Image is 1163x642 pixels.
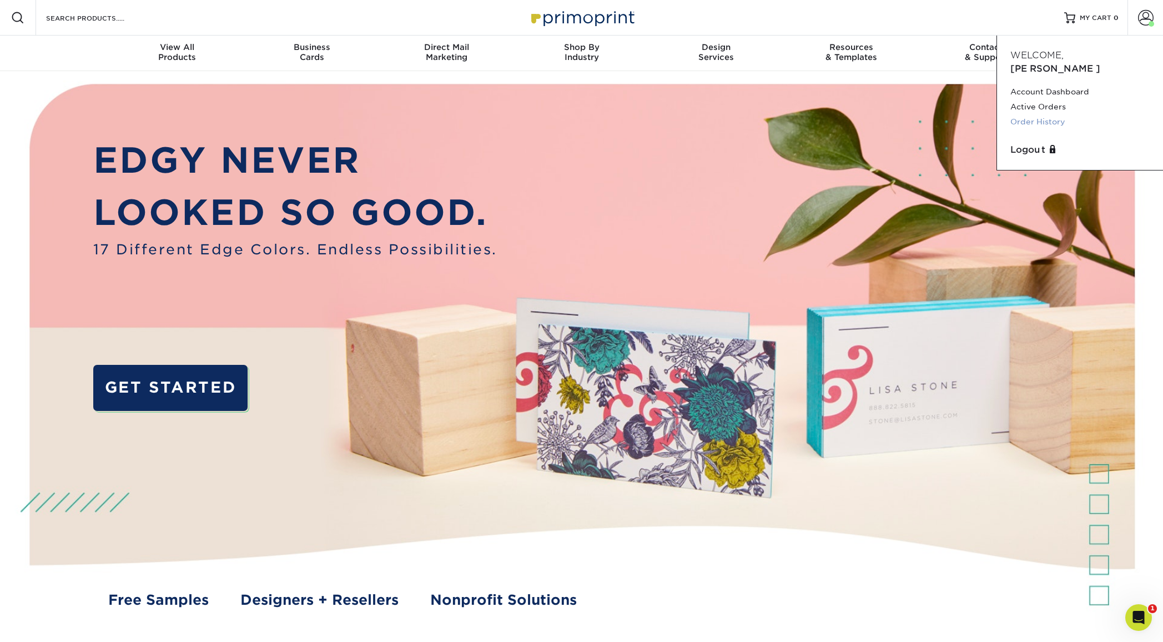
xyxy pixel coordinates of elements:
[514,36,649,71] a: Shop ByIndustry
[430,590,577,611] a: Nonprofit Solutions
[1010,63,1100,74] span: [PERSON_NAME]
[1080,13,1111,23] span: MY CART
[93,239,497,260] span: 17 Different Edge Colors. Endless Possibilities.
[93,187,497,239] p: LOOKED SO GOOD.
[649,36,784,71] a: DesignServices
[379,42,514,52] span: Direct Mail
[1010,50,1064,61] span: Welcome,
[784,42,919,62] div: & Templates
[784,36,919,71] a: Resources& Templates
[784,42,919,52] span: Resources
[379,36,514,71] a: Direct MailMarketing
[93,134,497,187] p: EDGY NEVER
[1010,114,1150,129] a: Order History
[244,42,379,62] div: Cards
[110,42,245,62] div: Products
[526,6,637,29] img: Primoprint
[1125,604,1152,631] iframe: Intercom live chat
[1148,604,1157,613] span: 1
[110,42,245,52] span: View All
[919,42,1054,52] span: Contact
[45,11,153,24] input: SEARCH PRODUCTS.....
[514,42,649,52] span: Shop By
[649,42,784,52] span: Design
[244,42,379,52] span: Business
[110,36,245,71] a: View AllProducts
[1010,99,1150,114] a: Active Orders
[649,42,784,62] div: Services
[1114,14,1119,22] span: 0
[1010,84,1150,99] a: Account Dashboard
[919,42,1054,62] div: & Support
[244,36,379,71] a: BusinessCards
[93,365,248,411] a: GET STARTED
[1010,143,1150,157] a: Logout
[108,590,209,611] a: Free Samples
[379,42,514,62] div: Marketing
[514,42,649,62] div: Industry
[919,36,1054,71] a: Contact& Support
[240,590,399,611] a: Designers + Resellers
